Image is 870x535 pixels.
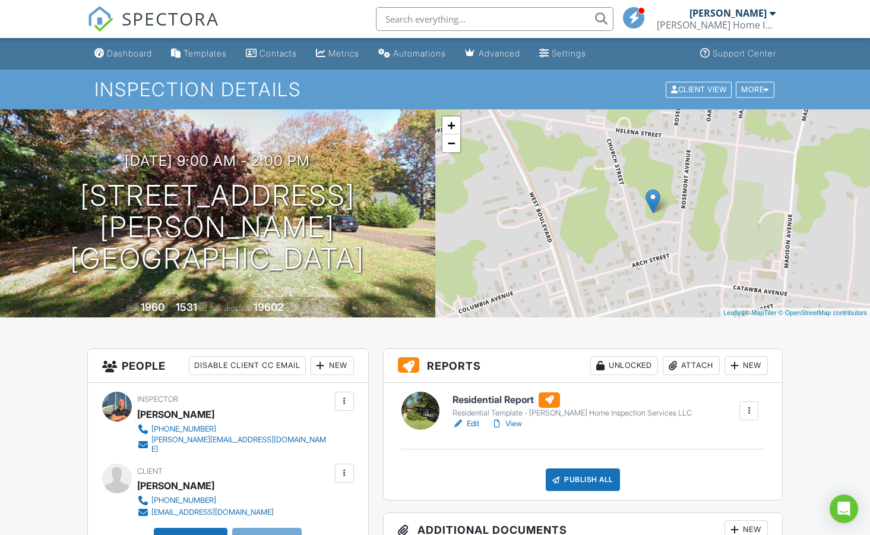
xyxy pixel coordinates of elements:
a: © OpenStreetMap contributors [779,309,867,316]
h6: Residential Report [453,392,692,408]
div: Templates [184,48,227,58]
div: Client View [666,81,732,97]
div: New [725,356,768,375]
div: [PERSON_NAME][EMAIL_ADDRESS][DOMAIN_NAME] [151,435,332,454]
div: [PERSON_NAME] [137,477,214,495]
span: SPECTORA [122,6,219,31]
span: sq. ft. [199,304,216,313]
div: Kane Home Inspection Services LLC [657,19,776,31]
a: SPECTORA [87,16,219,41]
a: Automations (Basic) [374,43,451,65]
span: Client [137,467,163,476]
a: Zoom out [442,134,460,152]
div: | [720,308,870,318]
div: 1531 [176,301,197,313]
div: More [736,81,774,97]
div: Automations [393,48,446,58]
a: Templates [166,43,232,65]
a: [PHONE_NUMBER] [137,423,332,435]
div: Attach [663,356,720,375]
div: Publish All [546,468,620,491]
div: 1960 [141,301,164,313]
div: Dashboard [107,48,152,58]
h3: People [88,349,368,383]
div: Metrics [328,48,359,58]
div: [PERSON_NAME] [689,7,767,19]
a: [PHONE_NUMBER] [137,495,274,506]
a: Leaflet [723,309,743,316]
div: [PHONE_NUMBER] [151,424,216,434]
div: [PERSON_NAME] [137,405,214,423]
a: Residential Report Residential Template - [PERSON_NAME] Home Inspection Services LLC [453,392,692,418]
a: Metrics [311,43,364,65]
input: Search everything... [376,7,613,31]
img: The Best Home Inspection Software - Spectora [87,6,113,32]
div: Unlocked [590,356,658,375]
a: Support Center [695,43,781,65]
div: Advanced [479,48,520,58]
a: Contacts [241,43,302,65]
span: Built [126,304,139,313]
span: sq.ft. [285,304,300,313]
div: Support Center [713,48,776,58]
a: [EMAIL_ADDRESS][DOMAIN_NAME] [137,506,274,518]
div: Open Intercom Messenger [830,495,858,523]
div: New [311,356,354,375]
a: View [491,418,522,430]
a: Settings [534,43,591,65]
h1: [STREET_ADDRESS][PERSON_NAME] [GEOGRAPHIC_DATA] [19,180,416,274]
a: Zoom in [442,117,460,134]
a: Advanced [460,43,525,65]
a: Client View [665,84,735,93]
h3: Reports [384,349,783,383]
a: Dashboard [90,43,157,65]
div: Settings [552,48,586,58]
span: Inspector [137,395,178,404]
div: 19602 [254,301,283,313]
a: [PERSON_NAME][EMAIL_ADDRESS][DOMAIN_NAME] [137,435,332,454]
h1: Inspection Details [94,79,775,100]
div: Residential Template - [PERSON_NAME] Home Inspection Services LLC [453,408,692,418]
span: Lot Size [227,304,252,313]
a: © MapTiler [745,309,777,316]
div: [PHONE_NUMBER] [151,496,216,505]
a: Edit [453,418,479,430]
div: Disable Client CC Email [189,356,306,375]
h3: [DATE] 9:00 am - 2:00 pm [125,153,310,169]
div: [EMAIL_ADDRESS][DOMAIN_NAME] [151,508,274,517]
div: Contacts [260,48,297,58]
